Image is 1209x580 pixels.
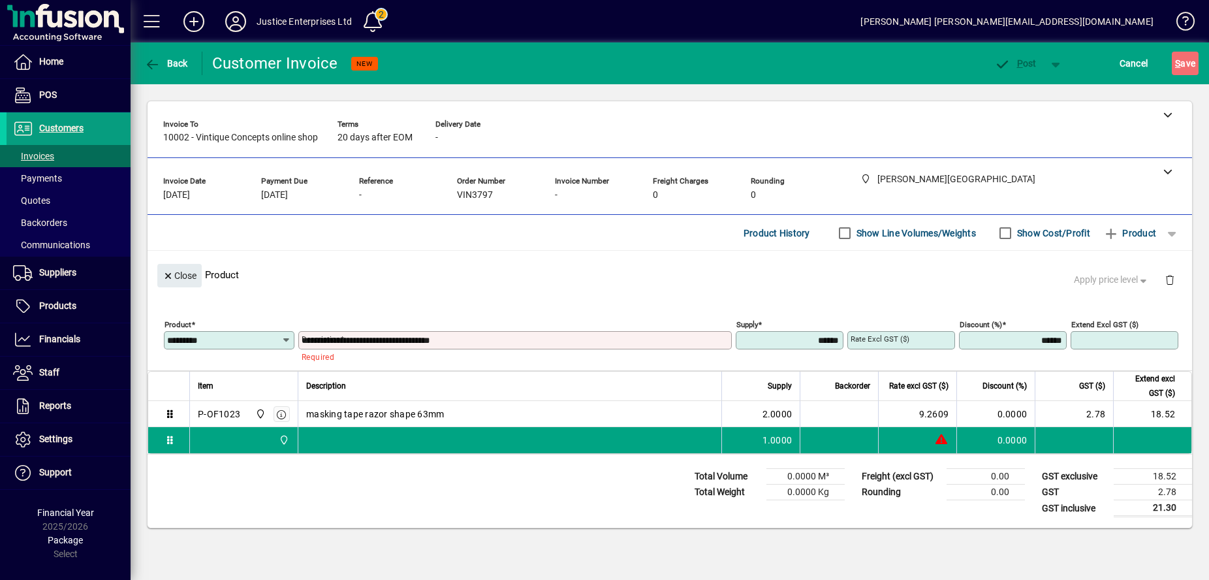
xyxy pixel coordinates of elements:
div: Justice Enterprises Ltd [257,11,352,32]
span: masking tape razor shape 63mm [306,408,444,421]
td: 0.0000 [956,427,1035,453]
span: Backorders [13,217,67,228]
app-page-header-button: Close [154,269,205,281]
mat-label: Description [302,334,340,344]
span: 20 days after EOM [338,133,413,143]
button: Delete [1154,264,1185,295]
button: Post [988,52,1043,75]
button: Apply price level [1069,268,1155,292]
span: Settings [39,434,72,444]
span: Package [48,535,83,545]
td: 0.00 [947,469,1025,485]
span: Invoices [13,151,54,161]
mat-label: Rate excl GST ($) [851,334,909,344]
span: Discount (%) [982,379,1027,393]
button: Add [173,10,215,33]
span: Cancel [1120,53,1148,74]
label: Show Cost/Profit [1014,227,1090,240]
span: - [435,133,438,143]
a: POS [7,79,131,112]
a: Support [7,457,131,489]
button: Cancel [1116,52,1152,75]
mat-label: Extend excl GST ($) [1071,320,1138,329]
span: P [1017,58,1023,69]
td: GST exclusive [1035,469,1114,485]
span: [DATE] [261,190,288,201]
a: Suppliers [7,257,131,289]
app-page-header-button: Delete [1154,274,1185,285]
span: ave [1175,53,1195,74]
a: Settings [7,423,131,456]
a: Financials [7,323,131,356]
button: Close [157,264,202,287]
span: Financials [39,334,80,344]
mat-label: Product [165,320,191,329]
td: Total Volume [688,469,766,485]
td: Total Weight [688,485,766,500]
button: Product History [738,221,815,245]
td: 0.0000 M³ [766,469,845,485]
td: 0.0000 [956,401,1035,427]
td: 18.52 [1113,401,1191,427]
a: Invoices [7,145,131,167]
span: Rate excl GST ($) [889,379,949,393]
a: Payments [7,167,131,189]
div: Product [148,251,1192,298]
a: Knowledge Base [1167,3,1193,45]
td: GST inclusive [1035,500,1114,517]
span: Home [39,56,63,67]
td: 2.78 [1114,485,1192,500]
span: Back [144,58,188,69]
span: Quotes [13,195,50,206]
div: 9.2609 [887,408,949,421]
span: 10002 - Vintique Concepts online shop [163,133,318,143]
span: - [359,190,362,201]
span: 2.0000 [762,408,793,421]
span: S [1175,58,1180,69]
mat-label: Supply [736,320,758,329]
span: henderson warehouse [275,433,290,447]
span: Customers [39,123,84,133]
label: Show Line Volumes/Weights [854,227,976,240]
td: 0.0000 Kg [766,485,845,500]
span: Suppliers [39,267,76,278]
span: Communications [13,240,90,250]
td: Freight (excl GST) [855,469,947,485]
span: Apply price level [1074,273,1150,287]
div: [PERSON_NAME] [PERSON_NAME][EMAIL_ADDRESS][DOMAIN_NAME] [860,11,1154,32]
td: 2.78 [1035,401,1113,427]
td: 0.00 [947,485,1025,500]
span: ost [994,58,1037,69]
a: Quotes [7,189,131,212]
span: POS [39,89,57,100]
td: 18.52 [1114,469,1192,485]
span: NEW [356,59,373,68]
mat-label: Discount (%) [960,320,1002,329]
span: Products [39,300,76,311]
span: [DATE] [163,190,190,201]
span: VIN3797 [457,190,493,201]
div: P-OF1023 [198,408,240,421]
span: - [555,190,557,201]
a: Reports [7,390,131,423]
mat-error: Required [302,349,721,363]
span: 0 [751,190,756,201]
app-page-header-button: Back [131,52,202,75]
span: 0 [653,190,658,201]
div: Customer Invoice [212,53,338,74]
button: Save [1172,52,1199,75]
a: Backorders [7,212,131,234]
span: 1.0000 [762,434,793,447]
span: henderson warehouse [252,407,267,421]
a: Staff [7,357,131,389]
td: 21.30 [1114,500,1192,517]
span: Product History [744,223,810,244]
span: Close [163,265,196,287]
span: Extend excl GST ($) [1122,372,1175,400]
span: Backorder [835,379,870,393]
span: Financial Year [37,507,94,518]
a: Communications [7,234,131,256]
span: Payments [13,173,62,184]
a: Products [7,290,131,323]
span: Staff [39,367,59,378]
